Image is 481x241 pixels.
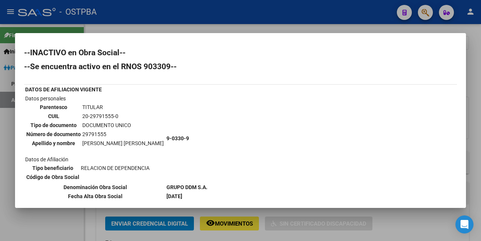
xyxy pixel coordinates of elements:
[25,86,102,92] b: DATOS DE AFILIACION VIGENTE
[26,121,81,129] th: Tipo de documento
[26,139,81,147] th: Apellido y nombre
[24,63,457,70] h2: --Se encuentra activo en el RNOS 903309--
[82,121,164,129] td: DOCUMENTO UNICO
[82,139,164,147] td: [PERSON_NAME] [PERSON_NAME]
[24,49,457,56] h2: --INACTIVO en Obra Social--
[82,112,164,120] td: 20-29791555-0
[26,112,81,120] th: CUIL
[80,164,150,172] td: RELACION DE DEPENDENCIA
[25,94,165,182] td: Datos personales Datos de Afiliación
[26,173,80,181] th: Código de Obra Social
[166,135,189,141] b: 9-0330-9
[82,103,164,111] td: TITULAR
[26,164,80,172] th: Tipo beneficiario
[166,193,182,199] b: [DATE]
[26,130,81,138] th: Número de documento
[25,183,165,191] th: Denominación Obra Social
[455,215,473,233] div: Open Intercom Messenger
[25,192,165,200] th: Fecha Alta Obra Social
[26,103,81,111] th: Parentesco
[166,184,207,190] b: GRUPO DDM S.A.
[82,130,164,138] td: 29791555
